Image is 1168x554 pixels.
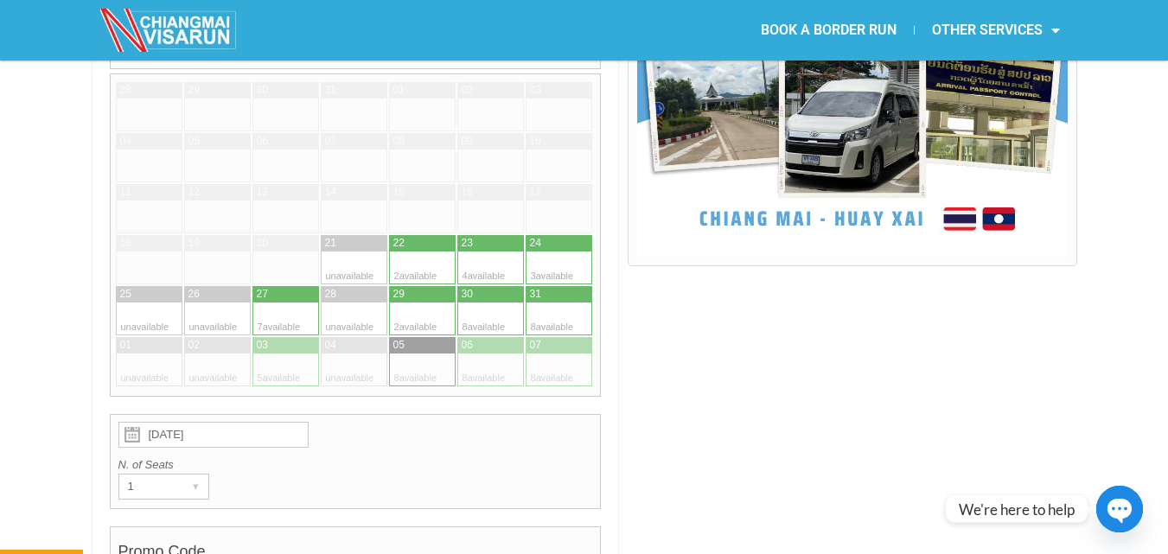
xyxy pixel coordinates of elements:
[325,134,336,149] div: 07
[257,338,268,353] div: 03
[120,83,131,98] div: 28
[325,83,336,98] div: 31
[257,236,268,251] div: 20
[120,338,131,353] div: 01
[393,134,405,149] div: 08
[393,236,405,251] div: 22
[119,474,176,499] div: 1
[325,236,336,251] div: 21
[530,287,541,302] div: 31
[120,287,131,302] div: 25
[118,456,593,474] label: N. of Seats
[462,134,473,149] div: 09
[188,185,200,200] div: 12
[257,287,268,302] div: 27
[393,287,405,302] div: 29
[325,338,336,353] div: 04
[188,236,200,251] div: 19
[184,474,208,499] div: ▾
[325,287,336,302] div: 28
[462,185,473,200] div: 16
[257,83,268,98] div: 30
[530,185,541,200] div: 17
[188,83,200,98] div: 29
[530,83,541,98] div: 03
[257,134,268,149] div: 06
[530,134,541,149] div: 10
[257,185,268,200] div: 13
[462,287,473,302] div: 30
[120,185,131,200] div: 11
[393,185,405,200] div: 15
[462,83,473,98] div: 02
[393,338,405,353] div: 05
[188,338,200,353] div: 02
[393,83,405,98] div: 01
[188,134,200,149] div: 05
[462,236,473,251] div: 23
[462,338,473,353] div: 06
[530,338,541,353] div: 07
[744,10,914,50] a: BOOK A BORDER RUN
[325,185,336,200] div: 14
[915,10,1077,50] a: OTHER SERVICES
[120,236,131,251] div: 18
[530,236,541,251] div: 24
[188,287,200,302] div: 26
[584,10,1077,50] nav: Menu
[120,134,131,149] div: 04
